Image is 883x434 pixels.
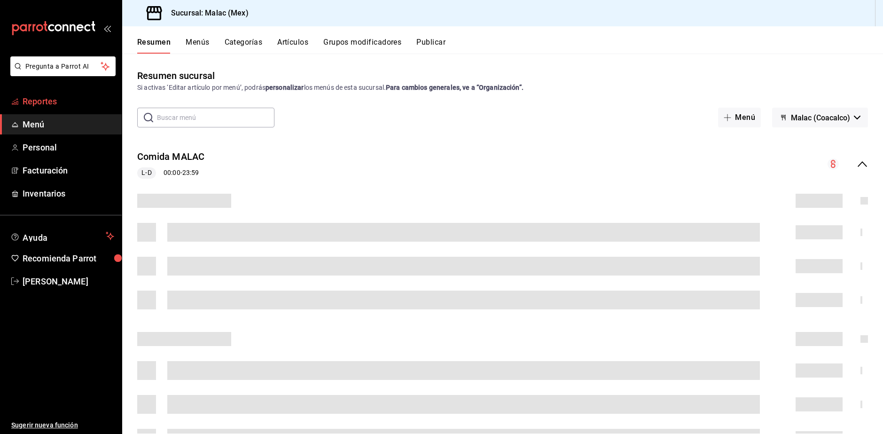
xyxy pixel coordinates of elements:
div: collapse-menu-row [122,142,883,186]
button: Comida MALAC [137,150,205,164]
span: Reportes [23,95,114,108]
div: navigation tabs [137,38,883,54]
button: Grupos modificadores [323,38,401,54]
div: 00:00 - 23:59 [137,167,205,179]
button: Categorías [225,38,263,54]
button: Resumen [137,38,171,54]
span: Facturación [23,164,114,177]
span: Sugerir nueva función [11,420,114,430]
span: [PERSON_NAME] [23,275,114,288]
span: Recomienda Parrot [23,252,114,265]
input: Buscar menú [157,108,274,127]
strong: personalizar [266,84,304,91]
button: Menús [186,38,209,54]
button: Menú [718,108,761,127]
h3: Sucursal: Malac (Mex) [164,8,249,19]
span: Inventarios [23,187,114,200]
button: Pregunta a Parrot AI [10,56,116,76]
a: Pregunta a Parrot AI [7,68,116,78]
span: Pregunta a Parrot AI [25,62,101,71]
span: L-D [138,168,155,178]
div: Si activas ‘Editar artículo por menú’, podrás los menús de esta sucursal. [137,83,868,93]
span: Menú [23,118,114,131]
span: Malac (Coacalco) [791,113,850,122]
span: Personal [23,141,114,154]
button: Malac (Coacalco) [772,108,868,127]
button: Publicar [416,38,445,54]
span: Ayuda [23,230,102,242]
button: open_drawer_menu [103,24,111,32]
button: Artículos [277,38,308,54]
div: Resumen sucursal [137,69,215,83]
strong: Para cambios generales, ve a “Organización”. [386,84,524,91]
